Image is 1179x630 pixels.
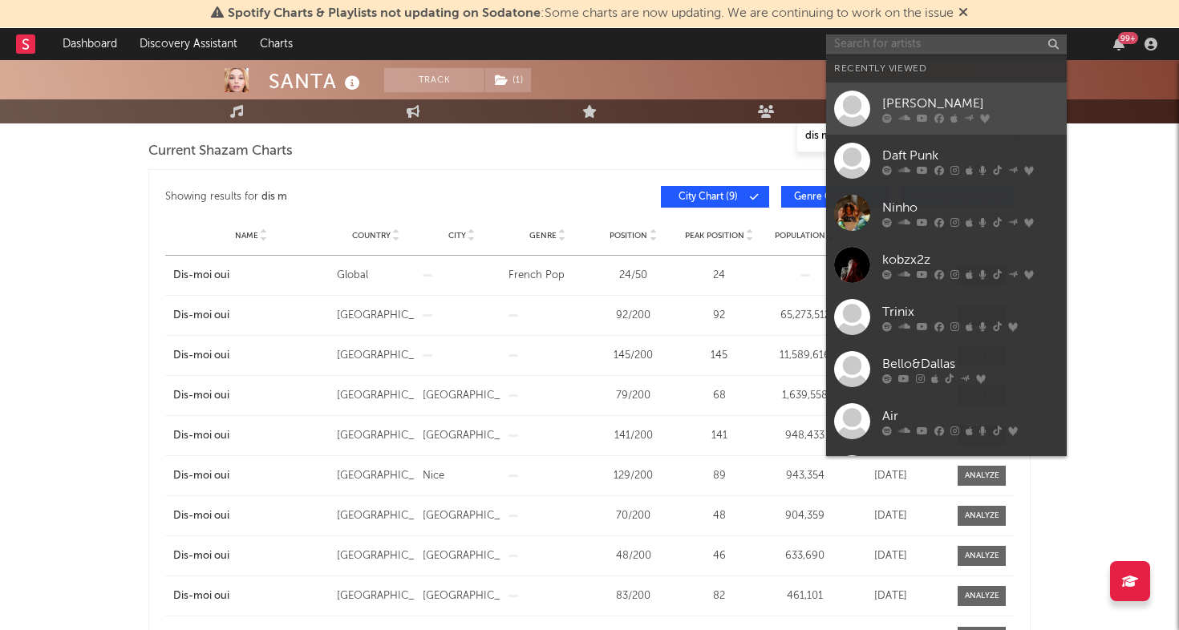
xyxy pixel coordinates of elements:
span: Name [235,231,258,240]
a: Dis-moi oui [173,468,329,484]
div: [DATE] [852,548,930,564]
a: Dis-moi oui [173,428,329,444]
div: 89 [680,468,758,484]
div: Daft Punk [882,146,1059,165]
input: Search Playlists/Charts [796,120,997,152]
a: Dis-moi oui [173,388,329,404]
div: [GEOGRAPHIC_DATA] [337,588,415,604]
div: [GEOGRAPHIC_DATA] [423,588,500,604]
div: 141 / 200 [594,428,672,444]
div: 904,359 [766,508,844,524]
div: 79 / 200 [594,388,672,404]
div: Nice [423,468,500,484]
div: 83 / 200 [594,588,672,604]
span: Population [775,231,825,240]
div: Ninho [882,198,1059,217]
div: kobzx2z [882,250,1059,269]
div: 46 [680,548,758,564]
div: dis m [261,188,287,207]
div: [GEOGRAPHIC_DATA] [337,348,415,364]
div: [GEOGRAPHIC_DATA] [337,388,415,404]
a: Dis-moi oui [173,308,329,324]
a: Ninho [826,187,1067,239]
a: Charts [249,28,304,60]
span: Position [610,231,647,240]
div: 48 / 200 [594,548,672,564]
div: [DATE] [852,588,930,604]
div: [GEOGRAPHIC_DATA] [337,308,415,324]
a: Dis-moi oui [173,548,329,564]
div: 129 / 200 [594,468,672,484]
div: Bello&Dallas [882,354,1059,374]
div: 92 / 200 [594,308,672,324]
div: 24 [680,268,758,284]
div: Recently Viewed [834,59,1059,79]
div: 461,101 [766,588,844,604]
div: Showing results for [165,186,589,208]
div: 24 / 50 [594,268,672,284]
div: Global [337,268,415,284]
div: [GEOGRAPHIC_DATA] [423,548,500,564]
div: [GEOGRAPHIC_DATA] [337,468,415,484]
a: Daft Punk [826,135,1067,187]
a: Dashboard [51,28,128,60]
div: 948,433 [766,428,844,444]
a: Dis-moi oui [173,268,329,284]
div: [DATE] [852,508,930,524]
button: 99+ [1113,38,1124,50]
div: [GEOGRAPHIC_DATA] [337,548,415,564]
span: Spotify Charts & Playlists not updating on Sodatone [228,7,541,20]
a: Dis-moi oui [173,508,329,524]
a: Air [826,395,1067,447]
span: : Some charts are now updating. We are continuing to work on the issue [228,7,954,20]
div: French Pop [508,268,586,284]
a: Dis-moi oui [173,588,329,604]
div: 145 [680,348,758,364]
div: [DATE] [852,468,930,484]
div: SANTA [269,68,364,95]
button: Genre Chart(1) [781,186,889,208]
span: Genre [529,231,557,240]
span: Country [352,231,391,240]
div: 92 [680,308,758,324]
a: Bello&Dallas [826,343,1067,395]
div: 141 [680,428,758,444]
div: 82 [680,588,758,604]
a: [PERSON_NAME] [826,83,1067,135]
div: 633,690 [766,548,844,564]
div: [GEOGRAPHIC_DATA] [423,428,500,444]
span: City Chart ( 9 ) [671,192,745,202]
div: 65,273,512 [766,308,844,324]
a: [PERSON_NAME] [826,447,1067,499]
div: [GEOGRAPHIC_DATA] [337,508,415,524]
div: 70 / 200 [594,508,672,524]
div: 145 / 200 [594,348,672,364]
span: City [448,231,466,240]
a: Dis-moi oui [173,348,329,364]
div: 11,589,616 [766,348,844,364]
a: kobzx2z [826,239,1067,291]
div: [GEOGRAPHIC_DATA] [423,388,500,404]
input: Search for artists [826,34,1067,55]
button: City Chart(9) [661,186,769,208]
div: 99 + [1118,32,1138,44]
div: Air [882,406,1059,426]
span: Current Shazam Charts [148,142,293,161]
div: 48 [680,508,758,524]
span: Peak Position [685,231,744,240]
span: Genre Chart ( 1 ) [792,192,865,202]
a: Trinix [826,291,1067,343]
div: Trinix [882,302,1059,321]
span: Dismiss [958,7,968,20]
span: ( 1 ) [484,68,532,92]
div: 943,354 [766,468,844,484]
div: 1,639,558 [766,388,844,404]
